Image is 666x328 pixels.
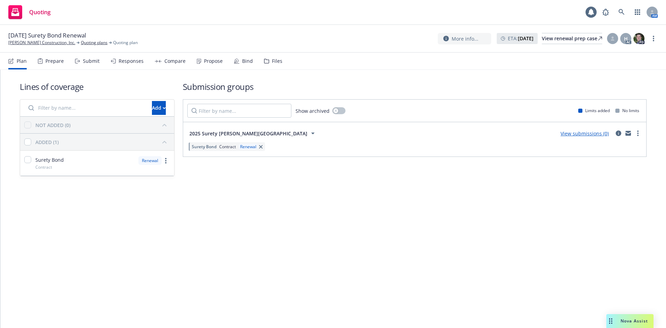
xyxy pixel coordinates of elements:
[296,107,330,115] span: Show archived
[45,58,64,64] div: Prepare
[614,129,623,137] a: circleInformation
[164,58,186,64] div: Compare
[152,101,166,115] button: Add
[631,5,644,19] a: Switch app
[189,130,307,137] span: 2025 Surety [PERSON_NAME][GEOGRAPHIC_DATA]
[162,157,170,165] a: more
[561,130,609,137] a: View submissions (0)
[624,35,628,42] span: H
[438,33,491,44] button: More info...
[17,58,27,64] div: Plan
[518,35,533,42] strong: [DATE]
[35,136,170,148] button: ADDED (1)
[192,144,216,150] span: Surety Bond
[187,104,291,118] input: Filter by name...
[113,40,138,46] span: Quoting plan
[615,108,639,113] div: No limits
[24,101,148,115] input: Filter by name...
[606,314,654,328] button: Nova Assist
[119,58,144,64] div: Responses
[138,156,162,165] div: Renewal
[508,35,533,42] span: ETA :
[29,9,51,15] span: Quoting
[204,58,223,64] div: Propose
[578,108,610,113] div: Limits added
[542,33,602,44] a: View renewal prep case
[35,164,52,170] span: Contract
[187,126,319,140] button: 2025 Surety [PERSON_NAME][GEOGRAPHIC_DATA]
[272,58,282,64] div: Files
[606,314,615,328] div: Drag to move
[35,119,170,131] button: NOT ADDED (0)
[452,35,478,42] span: More info...
[20,81,174,92] h1: Lines of coverage
[649,34,658,43] a: more
[8,40,75,46] a: [PERSON_NAME] Construction, Inc.
[624,129,632,137] a: mail
[8,31,86,40] span: [DATE] Surety Bond Renewal
[634,129,642,137] a: more
[152,101,166,115] div: Add
[81,40,108,46] a: Quoting plans
[183,81,647,92] h1: Submission groups
[219,144,236,150] span: Contract
[35,156,64,163] span: Surety Bond
[239,144,258,150] div: Renewal
[621,318,648,324] span: Nova Assist
[242,58,253,64] div: Bind
[599,5,613,19] a: Report a Bug
[615,5,629,19] a: Search
[83,58,100,64] div: Submit
[633,33,644,44] img: photo
[6,2,53,22] a: Quoting
[35,138,59,146] div: ADDED (1)
[35,121,70,129] div: NOT ADDED (0)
